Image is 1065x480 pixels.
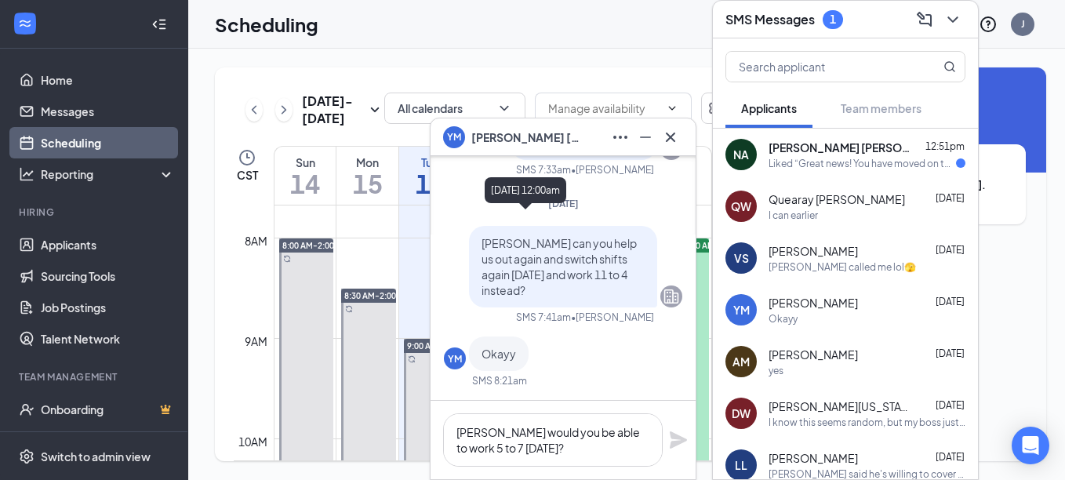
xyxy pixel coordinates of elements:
a: Job Postings [41,292,175,323]
input: Search applicant [726,52,912,82]
div: YM [733,302,750,318]
button: ChevronDown [940,7,965,32]
span: [DATE] [936,192,965,204]
textarea: [PERSON_NAME] would you be able to work 5 to 7 [DATE]? [443,413,663,467]
div: Mon [336,155,398,170]
div: SMS 7:33am [516,163,571,176]
span: • [PERSON_NAME] [571,311,654,324]
span: Team members [841,101,921,115]
a: September 15, 2025 [336,147,398,205]
div: Team Management [19,370,172,384]
div: [PERSON_NAME] called me lol🫣 [769,260,916,274]
span: [PERSON_NAME] [PERSON_NAME] [769,140,910,155]
svg: Cross [661,128,680,147]
span: [DATE] [936,399,965,411]
div: VS [734,250,749,266]
div: NA [733,147,749,162]
span: 8:00 AM-2:00 PM [282,240,347,251]
span: [PERSON_NAME][US_STATE] [769,398,910,414]
svg: ChevronDown [943,10,962,29]
svg: Ellipses [611,128,630,147]
svg: QuestionInfo [979,15,998,34]
button: Settings [701,93,732,124]
a: Home [41,64,175,96]
div: 1 [830,13,836,26]
div: [DATE] 12:00am [485,177,566,203]
svg: ChevronDown [496,100,512,116]
div: Reporting [41,166,176,182]
svg: Settings [19,449,35,464]
h1: 15 [336,170,398,197]
a: Scheduling [41,127,175,158]
span: 8:30 AM-2:00 PM [344,290,409,301]
button: Ellipses [608,125,633,150]
span: [DATE] [936,451,965,463]
h1: Scheduling [215,11,318,38]
span: [PERSON_NAME] [769,450,858,466]
div: 9am [242,333,271,350]
svg: Settings [707,99,726,118]
span: 9:00 AM-3:00 PM [407,340,472,351]
span: [PERSON_NAME] [769,295,858,311]
div: Liked “Great news! You have moved on to the next stage of the application: Hiring Complete. We wi... [769,157,956,170]
span: Applicants [741,101,797,115]
span: [DATE] [936,347,965,359]
span: [DATE] [936,296,965,307]
a: September 14, 2025 [274,147,336,205]
div: Open Intercom Messenger [1012,427,1049,464]
svg: Sync [345,305,353,313]
a: Applicants [41,229,175,260]
a: Settings [701,93,732,127]
div: AM [732,354,750,369]
button: All calendarsChevronDown [384,93,525,124]
svg: SmallChevronDown [365,100,384,119]
div: Sun [274,155,336,170]
span: Okayy [482,347,516,361]
svg: WorkstreamLogo [17,16,33,31]
svg: Collapse [151,16,167,32]
div: YM [448,352,462,365]
button: ChevronLeft [245,98,263,122]
div: SMS 7:41am [516,311,571,324]
input: Manage availability [548,100,660,117]
svg: ChevronRight [276,100,292,119]
svg: ChevronDown [666,102,678,115]
h3: [DATE] - [DATE] [302,93,365,127]
svg: MagnifyingGlass [943,60,956,73]
button: ComposeMessage [912,7,937,32]
a: OnboardingCrown [41,394,175,425]
div: DW [732,405,751,421]
svg: ComposeMessage [915,10,934,29]
svg: Sync [283,255,291,263]
div: I know this seems random, but my boss just told me that someone from your store was bad mouthing ... [769,416,965,429]
a: Sourcing Tools [41,260,175,292]
span: [PERSON_NAME] can you help us out again and switch shifts again [DATE] and work 11 to 4 instead? [482,236,637,297]
h1: 16 [399,170,461,197]
div: Tue [399,155,461,170]
div: SMS 8:21am [472,374,527,387]
a: Messages [41,96,175,127]
div: 10am [235,433,271,450]
a: September 16, 2025 [399,147,461,205]
button: Cross [658,125,683,150]
span: Quearay [PERSON_NAME] [769,191,905,207]
svg: ChevronLeft [246,100,262,119]
span: CST [237,167,258,183]
div: Switch to admin view [41,449,151,464]
span: [PERSON_NAME] [PERSON_NAME] [471,129,581,146]
svg: Minimize [636,128,655,147]
svg: Plane [669,431,688,449]
span: [DATE] [936,244,965,256]
svg: Sync [408,355,416,363]
span: • [PERSON_NAME] [571,163,654,176]
h3: SMS Messages [725,11,815,28]
div: J [1021,17,1025,31]
div: LL [735,457,747,473]
a: Talent Network [41,323,175,355]
span: 12:51pm [925,140,965,152]
a: TeamCrown [41,425,175,456]
div: Hiring [19,205,172,219]
h1: 14 [274,170,336,197]
svg: Clock [238,148,256,167]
